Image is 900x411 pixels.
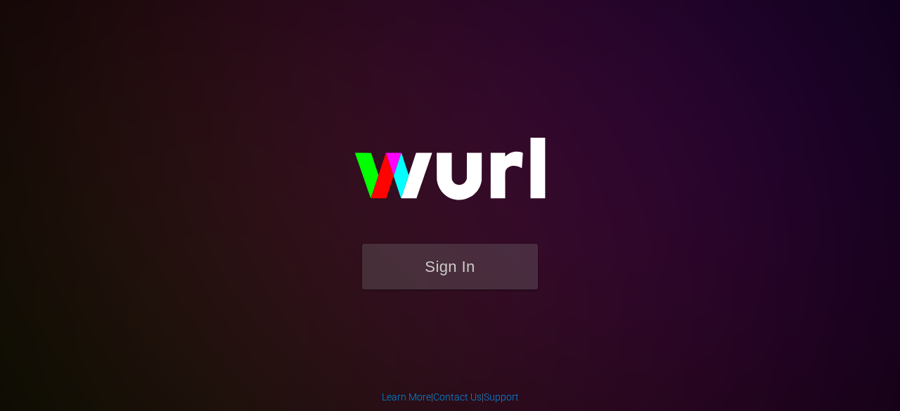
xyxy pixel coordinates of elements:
button: Sign In [362,244,538,289]
a: Contact Us [433,391,482,403]
a: Support [484,391,519,403]
img: wurl-logo-on-black-223613ac3d8ba8fe6dc639794a292ebdb59501304c7dfd60c99c58986ef67473.svg [309,107,591,244]
div: | | [382,390,519,404]
a: Learn More [382,391,431,403]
